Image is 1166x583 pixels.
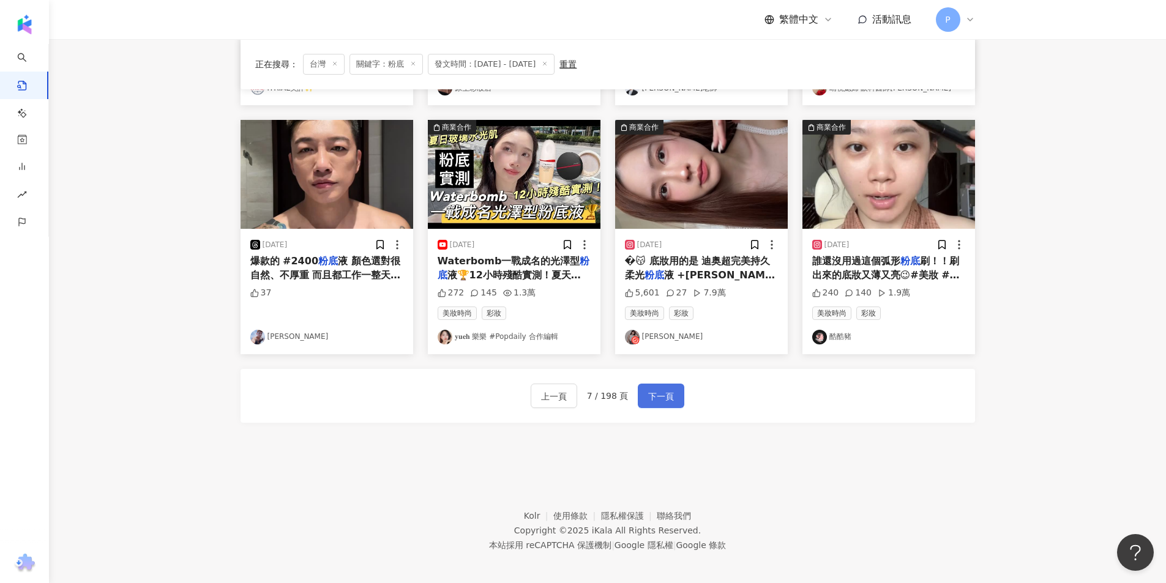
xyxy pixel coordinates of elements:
[625,330,640,344] img: KOL Avatar
[428,120,600,229] button: 商業合作
[900,255,920,267] mark: 粉底
[673,540,676,550] span: |
[438,306,477,320] span: 美妝時尚
[625,306,664,320] span: 美妝時尚
[250,255,401,294] span: 液 顏色選對很自然、不厚重 而且都工作一整天了，回家卸妝都還在欸 #防颱
[637,240,662,250] div: [DATE]
[812,255,960,294] span: 刷！！刷出來的底妝又薄又亮😉#美妝 #化妝 #
[524,511,553,521] a: Kolr
[438,255,580,267] span: Waterbomb一戰成名的光澤型
[625,269,777,294] span: 液 +[PERSON_NAME]完美持久
[263,240,288,250] div: [DATE]
[470,287,497,299] div: 145
[250,287,272,299] div: 37
[255,59,298,69] span: 正在搜尋 ：
[669,306,693,320] span: 彩妝
[438,255,590,280] mark: 粉底
[587,391,629,401] span: 7 / 198 頁
[676,540,726,550] a: Google 條款
[303,54,345,75] span: 台灣
[856,306,881,320] span: 彩妝
[812,255,900,267] span: 誰還沒用過這個弧形
[438,330,452,344] img: KOL Avatar
[553,511,601,521] a: 使用條款
[592,525,613,535] a: iKala
[489,538,726,552] span: 本站採用 reCAPTCHA 保護機制
[450,240,475,250] div: [DATE]
[601,511,657,521] a: 隱私權保護
[611,540,615,550] span: |
[812,306,851,320] span: 美妝時尚
[625,287,660,299] div: 5,601
[531,384,577,408] button: 上一頁
[779,13,818,26] span: 繁體中文
[645,269,664,281] mark: 粉底
[15,15,34,34] img: logo icon
[812,330,827,344] img: KOL Avatar
[878,287,910,299] div: 1.9萬
[657,511,691,521] a: 聯絡我們
[318,255,338,267] mark: 粉底
[250,255,319,267] span: 爆款的 #2400
[503,287,536,299] div: 1.3萬
[872,13,911,25] span: 活動訊息
[514,525,701,535] div: Copyright © 2025 All Rights Reserved.
[945,13,950,26] span: P
[615,120,788,229] img: post-image
[250,330,265,344] img: KOL Avatar
[629,121,659,133] div: 商業合作
[442,121,471,133] div: 商業合作
[638,384,684,408] button: 下一頁
[13,554,37,573] img: chrome extension
[615,540,673,550] a: Google 隱私權
[438,269,585,308] span: 液🏆12小時殘酷實測！夏天也能有超美玻璃水光肌｜資生堂超聚光
[1117,534,1154,571] iframe: Help Scout Beacon - Open
[250,330,403,344] a: KOL Avatar[PERSON_NAME]
[817,121,846,133] div: 商業合作
[802,120,975,229] img: post-image
[17,44,42,80] a: search
[438,287,465,299] div: 272
[812,287,839,299] div: 240
[559,59,577,69] div: 重置
[428,54,555,75] span: 發文時間：[DATE] - [DATE]
[693,287,725,299] div: 7.9萬
[625,330,778,344] a: KOL Avatar[PERSON_NAME]
[482,306,506,320] span: 彩妝
[438,330,591,344] a: KOL Avatar𝐲𝐮𝐞𝐡 樂樂 #Popdaily 合作編輯
[241,120,413,229] img: post-image
[845,287,872,299] div: 140
[615,120,788,229] button: 商業合作
[541,389,567,404] span: 上一頁
[648,389,674,404] span: 下一頁
[17,182,27,210] span: rise
[802,120,975,229] button: 商業合作
[812,330,965,344] a: KOL Avatar酷酷豬
[349,54,423,75] span: 關鍵字：粉底
[625,255,771,280] span: �😽 底妝用的是 迪奥超完美持久柔光
[666,287,687,299] div: 27
[428,120,600,229] img: post-image
[824,240,850,250] div: [DATE]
